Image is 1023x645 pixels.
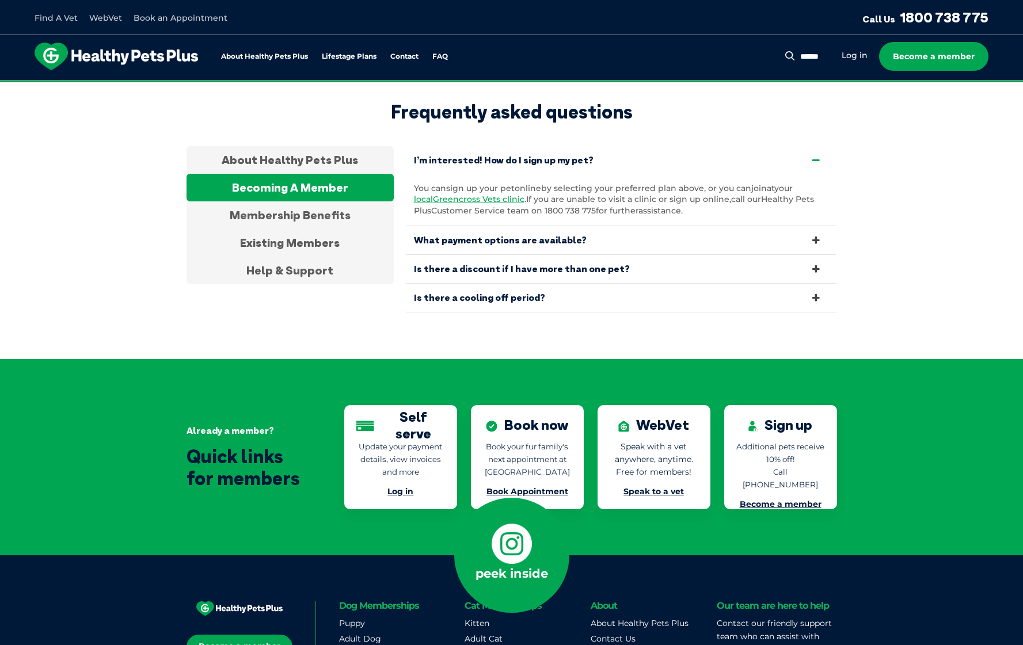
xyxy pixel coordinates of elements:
[465,618,489,628] a: Kitten
[879,42,988,71] a: Become a member
[405,226,837,254] a: What payment options are available?
[783,50,797,62] button: Search
[591,633,636,644] a: Contact Us
[485,442,570,476] span: Book your fur family's next appointment at [GEOGRAPHIC_DATA]
[774,183,793,193] span: your
[187,445,310,490] div: Quick links for members
[862,9,988,26] a: Call Us1800 738 775
[414,194,524,204] a: localGreencross Vets clinic
[390,53,419,60] a: Contact
[486,421,497,432] img: Book now
[339,618,365,628] a: Puppy
[431,205,596,216] span: Customer Service team on 1800 738 775
[526,194,729,204] span: If you are unable to visit a clinic or sign up online
[356,421,374,432] img: Self serve
[35,13,78,23] a: Find A Vet
[842,50,868,61] a: Log in
[414,194,814,216] span: Healthy Pets Plus
[731,194,761,204] span: call our
[446,183,515,193] span: sign up your pet
[638,205,681,216] span: assistance
[196,601,283,616] img: HEALTHY PETS PLUS
[339,601,459,610] h6: Dog Memberships
[35,43,198,70] img: hpp-logo
[515,183,541,193] span: online
[414,194,433,204] span: local
[616,467,691,477] span: Free for members!
[465,633,503,644] a: Adult Cat
[187,425,310,436] div: Already a member?
[89,13,122,23] a: WebVet
[432,53,448,60] a: FAQ
[748,417,812,433] div: Sign up
[187,146,394,174] div: About Healthy Pets Plus
[748,421,758,432] img: Sign up
[618,421,629,432] img: WebVet
[322,53,377,60] a: Lifestage Plans
[356,417,446,433] div: Self serve
[618,417,689,433] div: WebVet
[405,255,837,283] a: Is there a discount if I have more than one pet?
[465,601,585,610] h6: Cat Memberships
[387,486,413,497] a: Log in
[405,146,837,174] a: I’m interested! How do I sign up my pet?
[767,183,774,193] span: at
[729,194,731,204] span: ,
[187,101,837,123] h2: Frequently asked questions
[187,257,394,284] div: Help & Support
[615,441,693,464] span: Speak with a vet anywhere, anytime.
[591,618,689,628] a: About Healthy Pets Plus
[339,633,381,644] a: Adult Dog
[623,486,684,497] a: Speak to a vet
[486,417,568,433] div: Book now
[736,442,824,489] span: Additional pets receive 10% off! Call [PHONE_NUMBER]
[591,601,711,610] h6: About
[221,53,308,60] a: About Healthy Pets Plus
[359,442,442,476] span: Update your payment details, view invoices and more
[862,13,895,25] span: Call Us
[187,174,394,201] div: Becoming A Member
[751,183,767,193] span: join
[187,201,394,229] div: Membership Benefits
[433,194,524,204] span: Greencross Vets clinic
[524,194,526,204] span: .
[134,13,227,23] a: Book an Appointment
[476,564,548,584] p: peek inside
[296,81,727,91] span: Proactive, preventative wellness program designed to keep your pet healthier and happier for longer
[187,229,394,257] div: Existing Members
[740,499,822,509] a: Become a member
[681,205,683,216] span: .
[596,205,638,216] span: for further
[717,601,829,610] h6: Our team are here to help
[486,486,568,497] a: Book Appointment
[541,183,751,193] span: by selecting your preferred plan above, or you can
[414,183,446,193] span: You can
[405,284,837,312] a: Is there a cooling off period?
